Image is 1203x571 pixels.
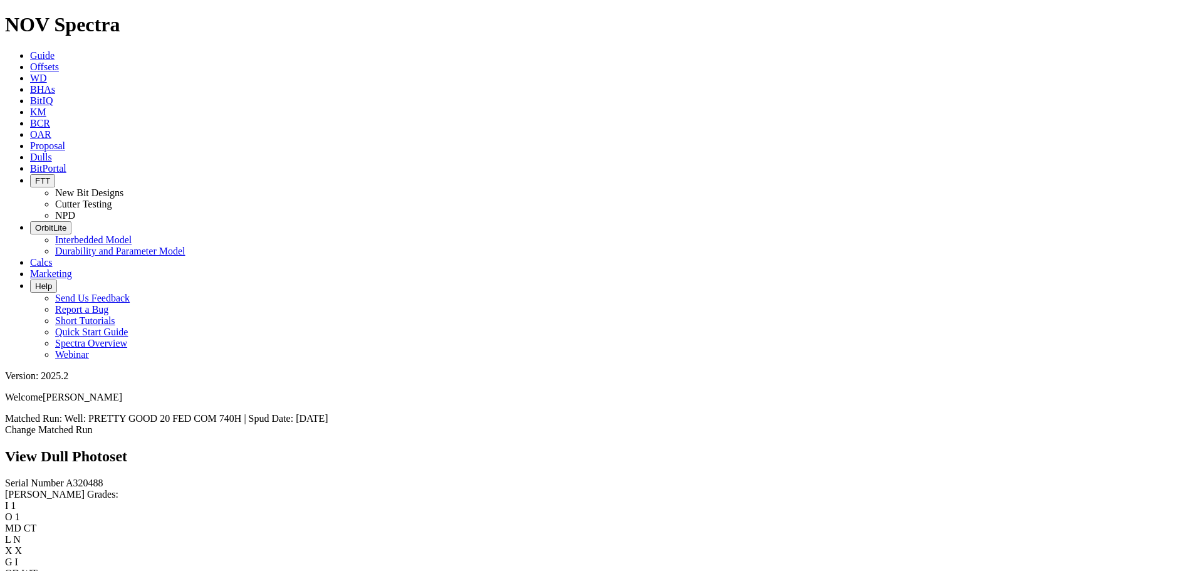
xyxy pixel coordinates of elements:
label: L [5,534,11,545]
label: G [5,557,13,567]
a: BitPortal [30,163,66,174]
a: Dulls [30,152,52,162]
a: OAR [30,129,51,140]
a: Offsets [30,61,59,72]
a: Marketing [30,268,72,279]
span: 1 [15,511,20,522]
a: Guide [30,50,55,61]
a: Short Tutorials [55,315,115,326]
a: Webinar [55,349,89,360]
a: BitIQ [30,95,53,106]
label: X [5,545,13,556]
label: MD [5,523,21,533]
span: X [15,545,23,556]
button: OrbitLite [30,221,71,234]
a: Report a Bug [55,304,108,315]
button: FTT [30,174,55,187]
a: KM [30,107,46,117]
div: Version: 2025.2 [5,370,1198,382]
a: NPD [55,210,75,221]
span: Matched Run: [5,413,62,424]
span: 1 [11,500,16,511]
h2: View Dull Photoset [5,448,1198,465]
span: OrbitLite [35,223,66,233]
button: Help [30,280,57,293]
p: Welcome [5,392,1198,403]
span: CT [24,523,36,533]
a: Durability and Parameter Model [55,246,185,256]
span: N [13,534,21,545]
a: Calcs [30,257,53,268]
span: A320488 [66,478,103,488]
h1: NOV Spectra [5,13,1198,36]
a: Change Matched Run [5,424,93,435]
a: Quick Start Guide [55,327,128,337]
label: I [5,500,8,511]
label: Serial Number [5,478,64,488]
span: FTT [35,176,50,186]
a: Send Us Feedback [55,293,130,303]
a: Interbedded Model [55,234,132,245]
a: BHAs [30,84,55,95]
a: Spectra Overview [55,338,127,348]
div: [PERSON_NAME] Grades: [5,489,1198,500]
span: [PERSON_NAME] [43,392,122,402]
a: Cutter Testing [55,199,112,209]
a: WD [30,73,47,83]
span: Help [35,281,52,291]
a: New Bit Designs [55,187,123,198]
a: BCR [30,118,50,128]
label: O [5,511,13,522]
span: I [15,557,18,567]
a: Proposal [30,140,65,151]
span: Well: PRETTY GOOD 20 FED COM 740H | Spud Date: [DATE] [65,413,328,424]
